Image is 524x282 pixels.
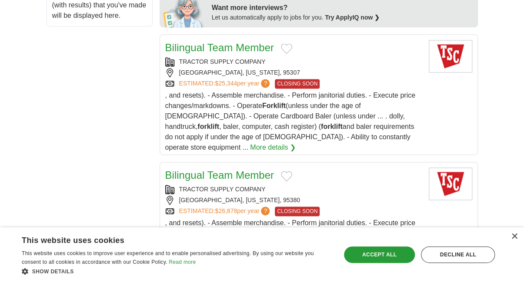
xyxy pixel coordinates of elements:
a: TRACTOR SUPPLY COMPANY [179,186,266,193]
div: Want more interviews? [212,3,473,13]
button: Add to favorite jobs [281,43,292,54]
a: Bilingual Team Member [165,169,274,181]
span: CLOSING SOON [275,79,320,89]
a: More details ❯ [250,142,296,153]
strong: forklift [197,123,219,130]
a: Read more, opens a new window [169,259,196,265]
span: $26,878 [215,207,237,214]
div: Decline all [421,246,495,263]
div: Let us automatically apply to jobs for you. [212,13,473,22]
img: Tractor Supply logo [429,167,472,200]
div: Accept all [344,246,415,263]
div: This website uses cookies [22,233,310,246]
div: Close [511,233,517,240]
div: [GEOGRAPHIC_DATA], [US_STATE], 95307 [165,68,422,77]
a: TRACTOR SUPPLY COMPANY [179,58,266,65]
span: ? [261,79,270,88]
button: Add to favorite jobs [281,171,292,181]
a: ESTIMATED:$26,878per year? [179,207,272,216]
a: ESTIMATED:$25,344per year? [179,79,272,89]
span: $25,344 [215,80,237,87]
div: Show details [22,267,331,275]
span: Show details [32,269,74,275]
span: ? [261,207,270,215]
span: This website uses cookies to improve user experience and to enable personalised advertising. By u... [22,250,314,265]
span: , and resets). - Assemble merchandise. - Perform janitorial duties. - Execute price changes/markd... [165,92,415,151]
div: [GEOGRAPHIC_DATA], [US_STATE], 95380 [165,196,422,205]
span: , and resets). - Assemble merchandise. - Perform janitorial duties. - Execute price changes/markd... [165,219,415,279]
strong: forklift [321,123,343,130]
img: Tractor Supply logo [429,40,472,72]
strong: Forklift [262,102,286,109]
span: CLOSING SOON [275,207,320,216]
a: Try ApplyIQ now ❯ [325,14,380,21]
a: Bilingual Team Member [165,42,274,53]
